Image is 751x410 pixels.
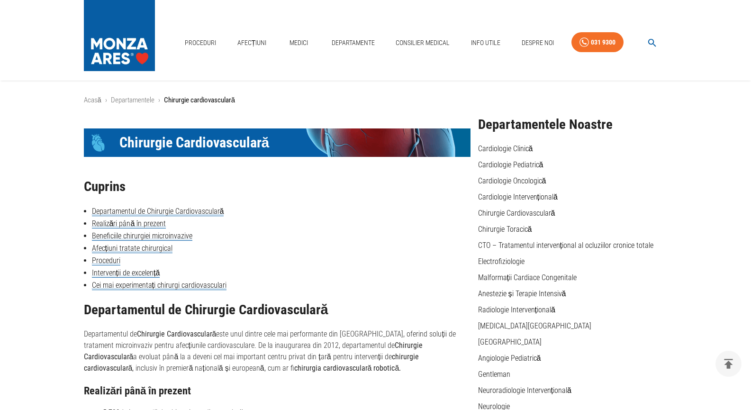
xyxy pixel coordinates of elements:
a: 031 9300 [571,32,624,53]
a: [GEOGRAPHIC_DATA] [478,337,542,346]
a: Radiologie Intervențională [478,305,555,314]
a: Departamentul de Chirurgie Cardiovasculară [92,207,224,216]
div: 031 9300 [591,36,615,48]
nav: breadcrumb [84,95,668,106]
a: Chirurgie Toracică [478,225,532,234]
h2: Departamentul de Chirurgie Cardiovasculară [84,302,471,318]
a: Malformații Cardiace Congenitale [478,273,577,282]
button: delete [715,351,742,377]
a: Anestezie și Terapie Intensivă [478,289,566,298]
a: [MEDICAL_DATA][GEOGRAPHIC_DATA] [478,321,591,330]
a: Neuroradiologie Intervențională [478,386,571,395]
p: Departamentul de este unul dintre cele mai performante din [GEOGRAPHIC_DATA], oferind soluții de ... [84,328,471,374]
a: CTO – Tratamentul intervențional al ocluziilor cronice totale [478,241,653,250]
a: Medici [284,33,314,53]
h2: Departamentele Noastre [478,117,668,132]
a: Despre Noi [518,33,558,53]
strong: chirurgia cardiovasculară robotică. [294,364,401,373]
a: Cardiologie Intervențională [478,192,558,201]
a: Departamentele [111,96,154,104]
a: Realizări până în prezent [92,219,166,228]
a: Proceduri [181,33,220,53]
p: Chirurgie cardiovasculară [164,95,235,106]
a: Afecțiuni [234,33,271,53]
a: Cardiologie Pediatrică [478,160,543,169]
a: Beneficiile chirurgiei microinvazive [92,231,192,241]
h2: Cuprins [84,179,471,194]
a: Cardiologie Clinică [478,144,533,153]
a: Acasă [84,96,101,104]
strong: Chirurgie Cardiovasculară [137,329,217,338]
h3: Realizări până în prezent [84,385,471,397]
a: Afecțiuni tratate chirurgical [92,244,172,253]
li: › [105,95,107,106]
li: › [158,95,160,106]
a: Electrofiziologie [478,257,525,266]
a: Consilier Medical [392,33,453,53]
a: Intervenții de excelență [92,268,160,278]
a: Info Utile [467,33,504,53]
a: Cardiologie Oncologică [478,176,546,185]
div: Icon [84,128,112,157]
a: Gentleman [478,370,510,379]
span: Chirurgie Cardiovasculară [119,134,270,152]
a: Chirurgie Cardiovasculară [478,209,555,218]
a: Cei mai experimentați chirurgi cardiovasculari [92,281,226,290]
a: Departamente [328,33,379,53]
a: Angiologie Pediatrică [478,354,541,363]
a: Proceduri [92,256,120,265]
